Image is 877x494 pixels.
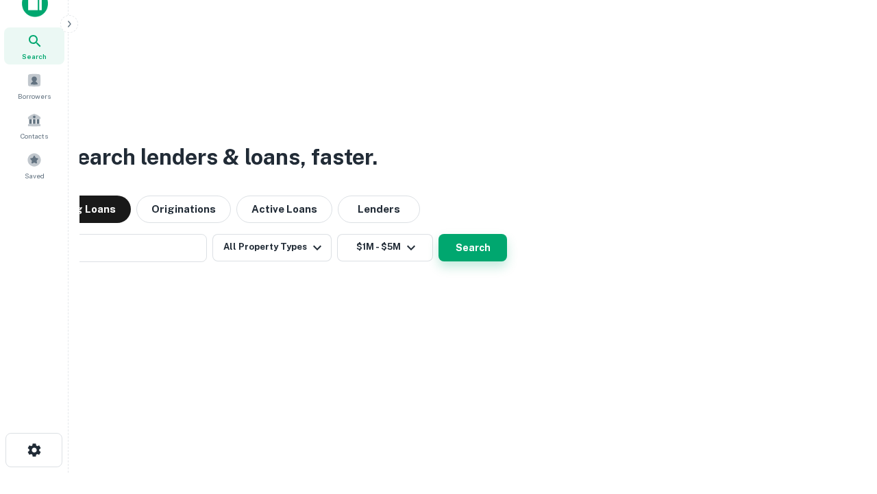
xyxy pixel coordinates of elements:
[337,234,433,261] button: $1M - $5M
[4,107,64,144] a: Contacts
[438,234,507,261] button: Search
[212,234,332,261] button: All Property Types
[136,196,231,223] button: Originations
[22,51,47,62] span: Search
[236,196,332,223] button: Active Loans
[338,196,420,223] button: Lenders
[808,384,877,450] iframe: Chat Widget
[4,147,64,184] a: Saved
[4,27,64,64] a: Search
[18,91,51,102] span: Borrowers
[21,130,48,141] span: Contacts
[4,67,64,104] a: Borrowers
[25,170,45,181] span: Saved
[62,141,378,174] h3: Search lenders & loans, faster.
